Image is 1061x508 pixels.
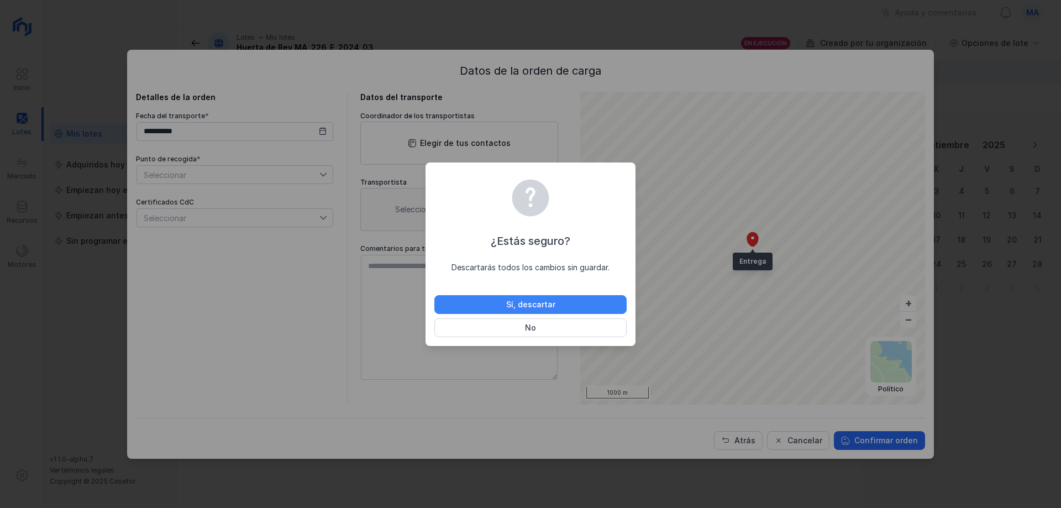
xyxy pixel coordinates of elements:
div: ¿Estás seguro? [434,233,627,249]
button: No [434,318,627,337]
div: Sí, descartar [506,299,555,310]
button: Sí, descartar [434,295,627,314]
div: No [525,322,536,333]
div: Descartarás todos los cambios sin guardar. [434,262,627,273]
